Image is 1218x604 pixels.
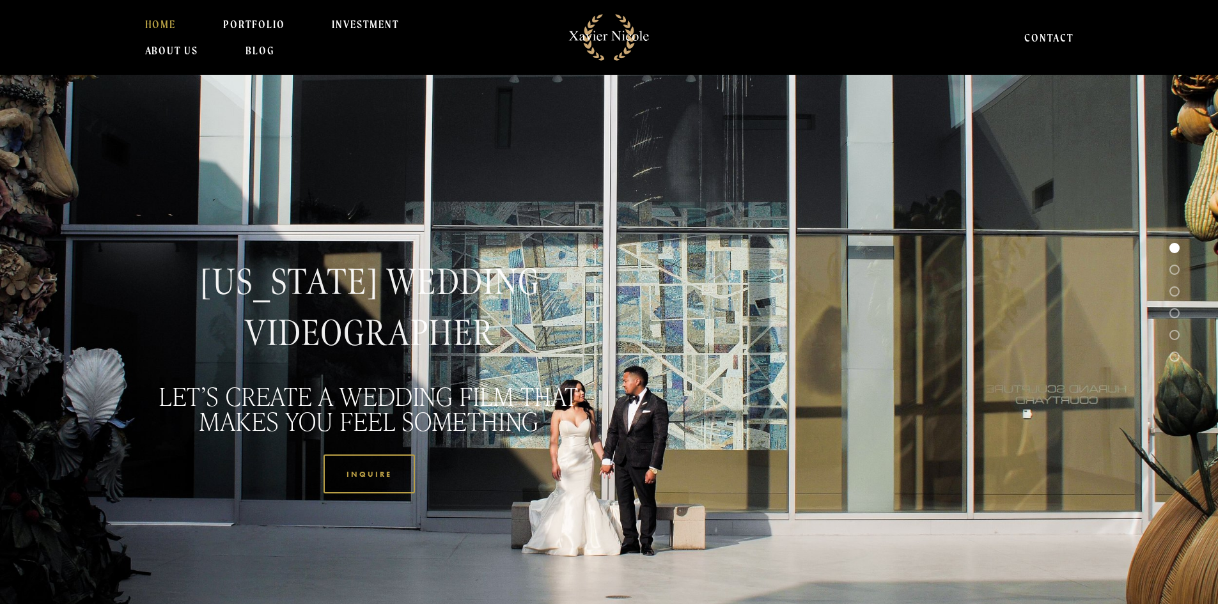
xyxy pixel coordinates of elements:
a: HOME [145,12,176,37]
a: BLOG [246,38,274,63]
h2: LET’S CREATE A WEDDING FILM THAT MAKES YOU FEEL SOMETHING [141,383,598,433]
a: CONTACT [1024,24,1074,50]
a: inquire [324,454,414,493]
a: PORTFOLIO [223,12,285,37]
a: INVESTMENT [332,12,399,37]
img: Michigan Wedding Videographers | Detroit Cinematic Wedding Films By Xavier Nicole [561,7,657,68]
h1: [US_STATE] WEDDING VIDEOGRAPHER [141,257,598,359]
a: About Us [145,38,199,63]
